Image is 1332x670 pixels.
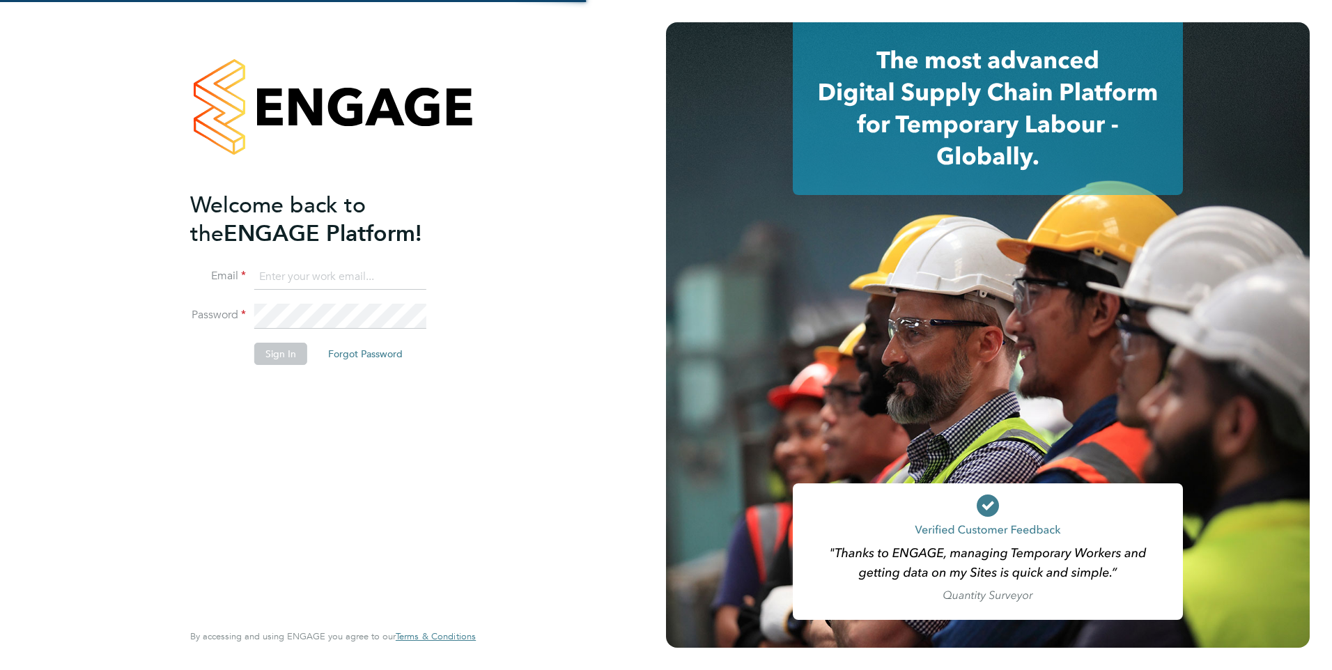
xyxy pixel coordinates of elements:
h2: ENGAGE Platform! [190,191,462,248]
span: Terms & Conditions [396,630,476,642]
input: Enter your work email... [254,265,426,290]
button: Sign In [254,343,307,365]
a: Terms & Conditions [396,631,476,642]
span: Welcome back to the [190,192,366,247]
span: By accessing and using ENGAGE you agree to our [190,630,476,642]
button: Forgot Password [317,343,414,365]
label: Password [190,308,246,322]
label: Email [190,269,246,283]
